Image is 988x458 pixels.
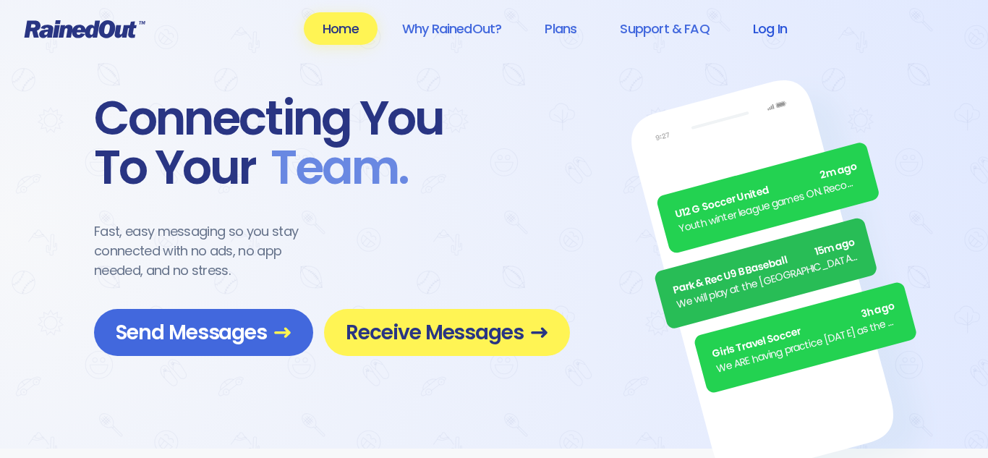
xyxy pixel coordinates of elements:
[383,12,521,45] a: Why RainedOut?
[734,12,806,45] a: Log In
[346,320,548,345] span: Receive Messages
[94,221,325,280] div: Fast, easy messaging so you stay connected with no ads, no app needed, and no stress.
[116,320,291,345] span: Send Messages
[673,159,859,223] div: U12 G Soccer United
[94,94,570,192] div: Connecting You To Your
[256,143,408,192] span: Team .
[860,299,897,323] span: 3h ago
[324,309,570,356] a: Receive Messages
[819,159,859,184] span: 2m ago
[814,234,857,260] span: 15m ago
[526,12,595,45] a: Plans
[678,174,864,237] div: Youth winter league games ON. Recommend running shoes/sneakers for players as option for footwear.
[671,234,857,298] div: Park & Rec U9 B Baseball
[676,249,861,313] div: We will play at the [GEOGRAPHIC_DATA]. Wear white, be at the field by 5pm.
[304,12,378,45] a: Home
[715,313,901,377] div: We ARE having practice [DATE] as the sun is finally out.
[711,299,897,362] div: Girls Travel Soccer
[94,309,313,356] a: Send Messages
[601,12,728,45] a: Support & FAQ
